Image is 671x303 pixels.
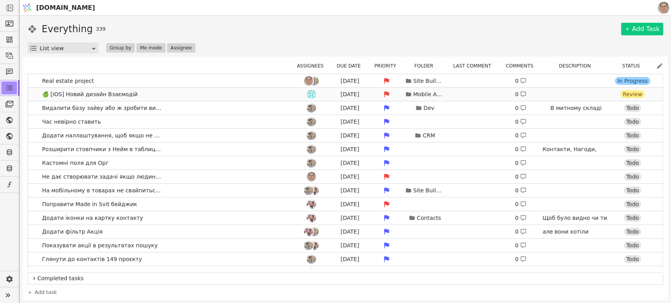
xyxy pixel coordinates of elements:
div: [DATE] [332,118,368,126]
div: 0 [515,186,526,195]
div: 0 [515,159,526,167]
span: Глянути до контактів 149 проєкту [39,254,145,265]
p: В митному складі [550,104,601,112]
span: [DOMAIN_NAME] [36,3,95,13]
div: [DATE] [332,255,368,263]
p: Щоб було видно чи ти в [GEOGRAPHIC_DATA] чи в особі [542,214,609,239]
div: 0 [515,214,526,222]
span: На мобільному в товарах не свайпиться вертикально по фото [39,185,165,196]
div: [DATE] [332,200,368,208]
img: Хр [309,186,319,195]
img: Хр [309,241,319,250]
span: Поправити Made in Svit бейджик [39,199,140,210]
h1: Everything [42,22,93,36]
img: Ad [307,144,316,154]
div: Todo [624,159,641,167]
div: 0 [515,104,526,112]
button: Status [620,61,647,71]
img: Ad [304,186,313,195]
span: Add task [35,288,57,296]
button: Assignee [167,43,195,53]
div: Last comment [449,61,500,71]
button: Priority [372,61,403,71]
div: 0 [515,131,526,140]
img: Ad [307,131,316,140]
div: 0 [515,118,526,126]
a: Додати фільтр АкціяХрAd[DATE]0 але вони хотіли кнопку Акція.Todo [28,225,663,238]
div: Todo [624,186,641,194]
img: Хр [304,227,313,236]
a: Налаштування, щоб коли не виконані задачі, не можна закрити НагодуAd [28,266,663,279]
img: Ad [307,254,316,264]
span: Час невірно ставить [39,116,104,128]
a: На мобільному в товарах не свайпиться вертикально по фотоAdХр[DATE]Site Builder0 Todo [28,184,663,197]
div: Todo [624,131,641,139]
span: Додати наллаштування, щоб якщо не вибрано причини втрати, не можна закрити Нагоду [39,130,165,141]
button: Last comment [451,61,498,71]
img: Logo [21,0,33,15]
div: Todo [624,214,641,222]
div: Due date [333,61,369,71]
a: Видалити базу зайву або ж зробити видалення (через смітник можна пізніше)Ad[DATE]Dev0 В митному с... [28,101,663,115]
div: Todo [624,104,641,112]
a: Розширити стовпчики з Нейм в таблицяхAd[DATE]0 Контакти, Нагоди, ТаскиTodo [28,142,663,156]
span: Кастомні поля для Орг [39,157,112,169]
a: 🍏 [iOS] Новий дизайн Взаємодійih[DATE]Mobile App To-Do0 Review [28,88,663,101]
span: Додати фільтр Акція [39,226,106,237]
div: Comments [503,61,540,71]
a: Add Task [621,23,663,35]
span: Показувати акції в результатах пошуку [39,240,161,251]
button: Assignees [294,61,331,71]
p: Site Builder [413,77,445,85]
a: Показувати акції в результатах пошукуAdХр[DATE]0 Todo [28,239,663,252]
div: [DATE] [332,173,368,181]
div: [DATE] [332,145,368,153]
a: [DOMAIN_NAME] [20,0,99,15]
div: [DATE] [332,90,368,99]
div: 0 [515,173,526,181]
div: 0 [515,77,526,85]
span: Completed tasks [37,274,660,283]
div: [DATE] [332,77,368,85]
a: Не дає створювати задачі якщо людина не адмінРо[DATE]0 Todo [28,170,663,183]
div: [DATE] [332,159,368,167]
div: [DATE] [332,186,368,195]
a: Додати наллаштування, щоб якщо не вибрано причини втрати, не можна закрити НагодуAd[DATE]CRM0 Todo [28,129,663,142]
button: Group by [106,43,135,53]
button: Due date [335,61,368,71]
div: [DATE] [332,241,368,250]
a: Add task [28,288,57,296]
div: Folder [406,61,446,71]
div: 0 [515,255,526,263]
div: Review [620,90,645,98]
div: 0 [515,241,526,250]
a: Кастомні поля для ОргAd[DATE]0 Todo [28,156,663,170]
div: Todo [624,200,641,208]
button: Description [556,61,597,71]
div: Todo [624,228,641,235]
div: Todo [624,255,641,263]
span: 339 [96,25,106,33]
span: 🍏 [iOS] Новий дизайн Взаємодій [39,89,141,100]
span: Real estate project [39,75,97,87]
p: Контакти, Нагоди, Таски [542,145,609,162]
img: Хр [307,213,316,223]
a: Час невірно ставитьAd[DATE]0 Todo [28,115,663,128]
img: Ad [307,117,316,126]
div: 0 [515,228,526,236]
img: Ad [304,241,313,250]
img: Ad [307,158,316,168]
p: Dev [423,104,434,112]
button: Me mode [136,43,165,53]
a: Real estate projectРоAd[DATE]Site Builder0 In Progress [28,74,663,88]
div: [DATE] [332,104,368,112]
div: In Progress [615,77,650,85]
p: Mobile App To-Do [413,90,445,99]
p: CRM [423,131,435,140]
img: 1560949290925-CROPPED-IMG_0201-2-.jpg [658,2,669,14]
span: Розширити стовпчики з Нейм в таблицях [39,144,165,155]
div: [DATE] [332,214,368,222]
img: Хр [307,199,316,209]
img: Ad [307,268,316,277]
div: Todo [624,145,641,153]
